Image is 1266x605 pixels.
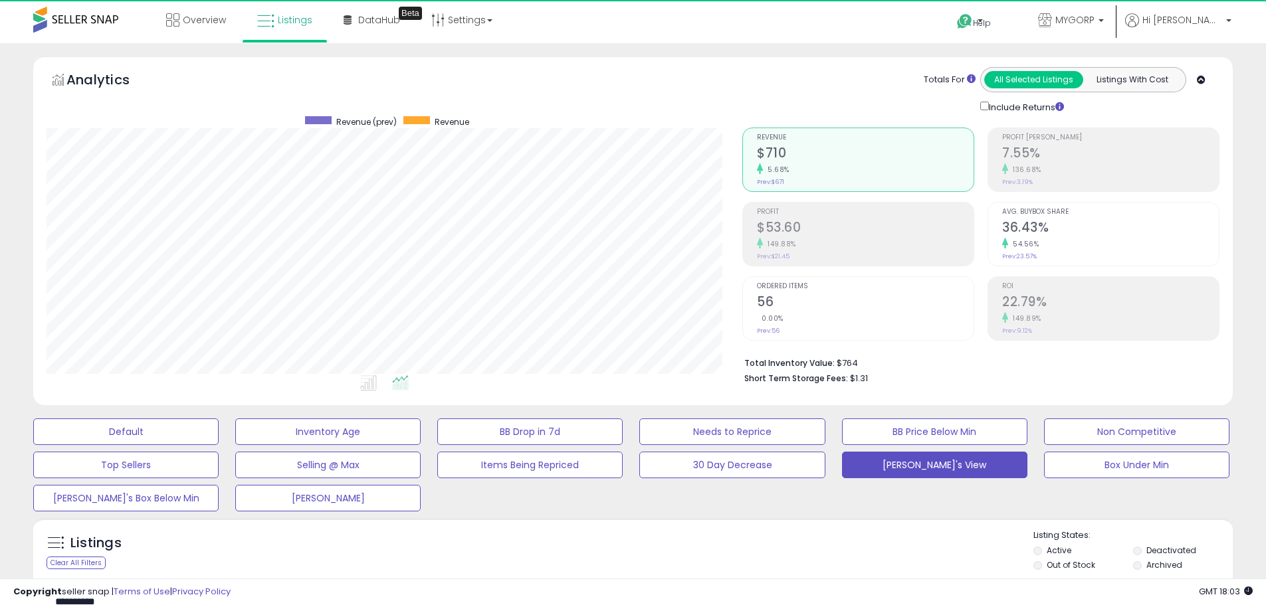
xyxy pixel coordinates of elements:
[1199,585,1253,598] span: 2025-09-13 18:03 GMT
[437,418,623,445] button: BB Drop in 7d
[1044,452,1229,478] button: Box Under Min
[973,17,991,29] span: Help
[33,418,219,445] button: Default
[358,13,400,27] span: DataHub
[970,99,1080,114] div: Include Returns
[1002,178,1033,186] small: Prev: 3.19%
[639,418,825,445] button: Needs to Reprice
[1047,545,1071,556] label: Active
[1002,145,1219,163] h2: 7.55%
[1083,71,1182,88] button: Listings With Cost
[1002,252,1037,260] small: Prev: 23.57%
[1047,559,1095,570] label: Out of Stock
[1002,134,1219,141] span: Profit [PERSON_NAME]
[1002,294,1219,312] h2: 22.79%
[435,116,469,128] span: Revenue
[1044,418,1229,445] button: Non Competitive
[757,209,974,216] span: Profit
[1146,545,1196,556] label: Deactivated
[399,7,422,20] div: Tooltip anchor
[13,585,62,598] strong: Copyright
[757,178,784,186] small: Prev: $671
[757,327,780,335] small: Prev: 56
[114,585,170,598] a: Terms of Use
[744,354,1210,370] li: $764
[757,252,790,260] small: Prev: $21.45
[33,485,219,511] button: [PERSON_NAME]'s Box Below Min
[1146,559,1182,570] label: Archived
[924,74,976,86] div: Totals For
[1002,327,1032,335] small: Prev: 9.12%
[1002,283,1219,290] span: ROI
[66,70,156,92] h5: Analytics
[70,534,122,553] h5: Listings
[1008,165,1041,175] small: 136.68%
[1142,13,1222,27] span: Hi [PERSON_NAME]
[757,145,974,163] h2: $710
[278,13,312,27] span: Listings
[744,373,848,384] b: Short Term Storage Fees:
[984,71,1083,88] button: All Selected Listings
[757,283,974,290] span: Ordered Items
[1002,209,1219,216] span: Avg. Buybox Share
[1055,13,1095,27] span: MYGORP
[235,452,421,478] button: Selling @ Max
[13,586,231,598] div: seller snap | |
[763,239,796,249] small: 149.88%
[757,134,974,141] span: Revenue
[1002,220,1219,238] h2: 36.43%
[850,372,868,385] span: $1.31
[842,418,1027,445] button: BB Price Below Min
[1033,529,1233,542] p: Listing States:
[1125,13,1231,43] a: Hi [PERSON_NAME]
[47,557,106,569] div: Clear All Filters
[1008,313,1041,323] small: 149.89%
[172,585,231,598] a: Privacy Policy
[744,357,835,369] b: Total Inventory Value:
[235,418,421,445] button: Inventory Age
[183,13,226,27] span: Overview
[946,3,1017,43] a: Help
[639,452,825,478] button: 30 Day Decrease
[336,116,397,128] span: Revenue (prev)
[763,165,790,175] small: 5.68%
[757,220,974,238] h2: $53.60
[235,485,421,511] button: [PERSON_NAME]
[1008,239,1039,249] small: 54.56%
[757,294,974,312] h2: 56
[437,452,623,478] button: Items Being Repriced
[956,13,973,30] i: Get Help
[33,452,219,478] button: Top Sellers
[842,452,1027,478] button: [PERSON_NAME]'s View
[757,313,784,323] small: 0.00%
